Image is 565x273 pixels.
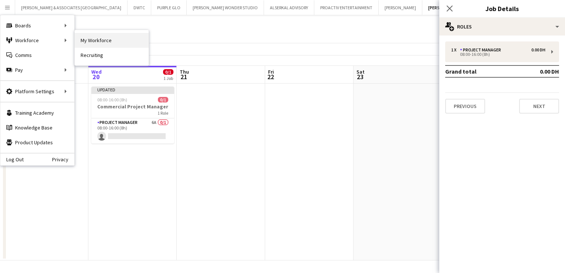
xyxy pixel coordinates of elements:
[451,47,460,53] div: 1 x
[163,69,173,75] span: 0/1
[0,105,74,120] a: Training Academy
[0,33,74,48] div: Workforce
[151,0,187,15] button: PURPLE GLO
[52,156,74,162] a: Privacy
[445,65,515,77] td: Grand total
[0,84,74,99] div: Platform Settings
[314,0,379,15] button: PROACTIV ENTERTAINMENT
[0,18,74,33] div: Boards
[0,48,74,63] a: Comms
[355,73,365,81] span: 23
[451,53,545,56] div: 08:00-16:00 (8h)
[163,75,173,81] div: 1 Job
[519,99,559,114] button: Next
[268,68,274,75] span: Fri
[422,0,467,15] button: [PERSON_NAME]
[0,156,24,162] a: Log Out
[267,73,274,81] span: 22
[128,0,151,15] button: DWTC
[97,97,127,102] span: 08:00-16:00 (8h)
[91,87,174,92] div: Updated
[158,110,168,116] span: 1 Role
[439,4,565,13] h3: Job Details
[180,68,189,75] span: Thu
[0,63,74,77] div: Pay
[515,65,559,77] td: 0.00 DH
[179,73,189,81] span: 21
[460,47,504,53] div: Project Manager
[90,73,102,81] span: 20
[531,47,545,53] div: 0.00 DH
[91,87,174,144] app-job-card: Updated08:00-16:00 (8h)0/1Commercial Project Manager1 RoleProject Manager6A0/108:00-16:00 (8h)
[75,33,149,48] a: My Workforce
[91,118,174,144] app-card-role: Project Manager6A0/108:00-16:00 (8h)
[445,99,485,114] button: Previous
[0,135,74,150] a: Product Updates
[379,0,422,15] button: [PERSON_NAME]
[75,48,149,63] a: Recruiting
[0,120,74,135] a: Knowledge Base
[91,68,102,75] span: Wed
[356,68,365,75] span: Sat
[439,18,565,36] div: Roles
[91,103,174,110] h3: Commercial Project Manager
[264,0,314,15] button: ALSERKAL ADVISORY
[158,97,168,102] span: 0/1
[187,0,264,15] button: [PERSON_NAME] WONDER STUDIO
[15,0,128,15] button: [PERSON_NAME] & ASSOCIATES [GEOGRAPHIC_DATA]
